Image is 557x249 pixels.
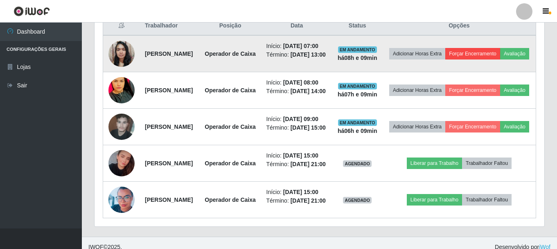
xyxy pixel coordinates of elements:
img: 1751683294732.jpeg [108,62,135,119]
strong: há 07 h e 09 min [338,91,377,98]
img: 1650895174401.jpeg [108,183,135,217]
strong: Operador de Caixa [205,50,256,57]
button: Avaliação [500,85,529,96]
time: [DATE] 09:00 [283,116,318,122]
li: Início: [266,78,327,87]
span: EM ANDAMENTO [338,83,377,89]
strong: [PERSON_NAME] [145,160,193,167]
time: [DATE] 15:00 [283,152,318,159]
button: Trabalhador Faltou [462,158,512,169]
th: Posição [199,16,262,36]
li: Término: [266,50,327,59]
time: [DATE] 07:00 [283,43,318,49]
strong: [PERSON_NAME] [145,50,193,57]
time: [DATE] 15:00 [291,124,326,131]
strong: Operador de Caixa [205,87,256,94]
strong: Operador de Caixa [205,196,256,203]
time: [DATE] 21:00 [291,197,326,204]
button: Adicionar Horas Extra [389,121,445,132]
button: Adicionar Horas Extra [389,48,445,59]
time: [DATE] 21:00 [291,161,326,167]
li: Início: [266,188,327,196]
time: [DATE] 15:00 [283,189,318,195]
button: Forçar Encerramento [445,121,500,132]
strong: Operador de Caixa [205,123,256,130]
span: EM ANDAMENTO [338,46,377,53]
strong: há 06 h e 09 min [338,128,377,134]
button: Avaliação [500,121,529,132]
li: Término: [266,123,327,132]
img: 1758294006240.jpeg [108,149,135,177]
time: [DATE] 08:00 [283,79,318,86]
button: Trabalhador Faltou [462,194,512,206]
img: CoreUI Logo [14,6,50,16]
li: Início: [266,42,327,50]
th: Opções [383,16,536,36]
li: Início: [266,115,327,123]
span: AGENDADO [343,160,372,167]
strong: [PERSON_NAME] [145,87,193,94]
img: 1736008247371.jpeg [108,36,135,71]
time: [DATE] 13:00 [291,51,326,58]
span: EM ANDAMENTO [338,119,377,126]
button: Avaliação [500,48,529,59]
th: Status [332,16,383,36]
button: Adicionar Horas Extra [389,85,445,96]
strong: há 08 h e 09 min [338,55,377,61]
li: Início: [266,151,327,160]
li: Término: [266,196,327,205]
span: AGENDADO [343,197,372,203]
th: Trabalhador [140,16,199,36]
li: Término: [266,87,327,96]
button: Liberar para Trabalho [407,194,462,206]
strong: [PERSON_NAME] [145,196,193,203]
strong: Operador de Caixa [205,160,256,167]
th: Data [262,16,332,36]
button: Liberar para Trabalho [407,158,462,169]
strong: [PERSON_NAME] [145,123,193,130]
button: Forçar Encerramento [445,48,500,59]
button: Forçar Encerramento [445,85,500,96]
time: [DATE] 14:00 [291,88,326,94]
img: 1717609421755.jpeg [108,109,135,144]
li: Término: [266,160,327,169]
